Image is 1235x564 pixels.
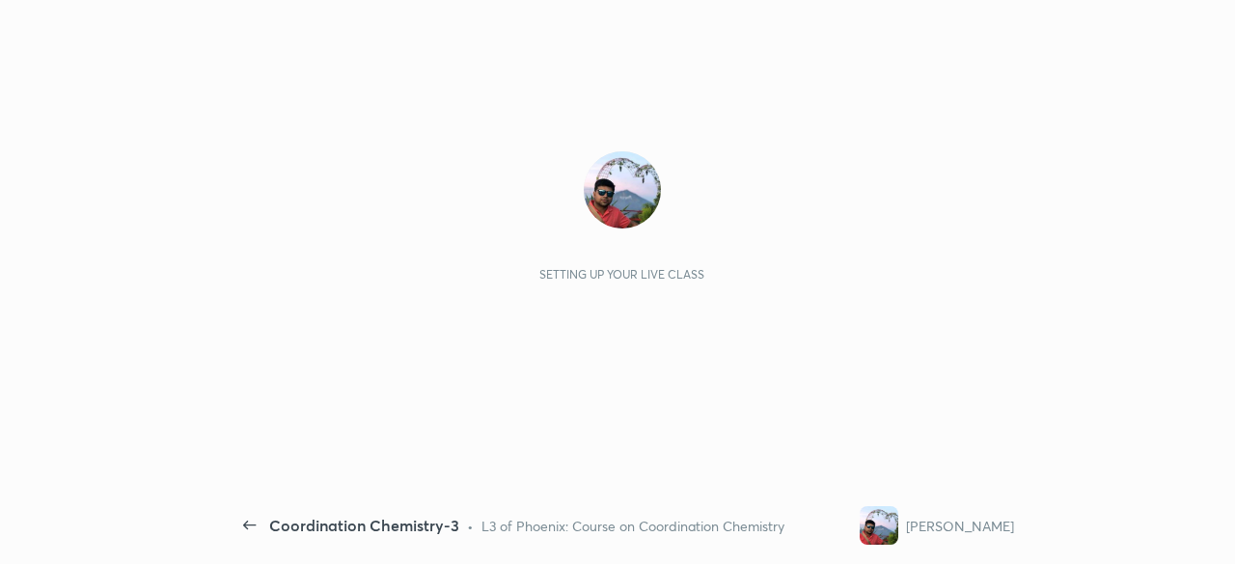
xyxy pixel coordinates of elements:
[481,516,784,536] div: L3 of Phoenix: Course on Coordination Chemistry
[860,506,898,545] img: 3c7343b40a974c3a81513695108721db.14372356_
[906,516,1014,536] div: [PERSON_NAME]
[584,151,661,228] img: 3c7343b40a974c3a81513695108721db.14372356_
[467,516,474,536] div: •
[539,267,704,282] div: Setting up your live class
[269,514,459,537] div: Coordination Chemistry-3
